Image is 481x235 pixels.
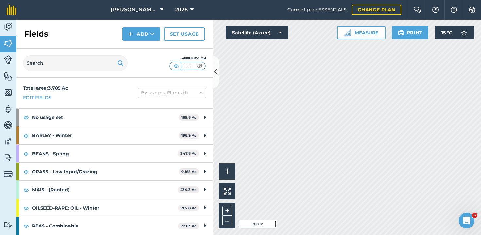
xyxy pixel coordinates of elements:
img: svg+xml;base64,PD94bWwgdmVyc2lvbj0iMS4wIiBlbmNvZGluZz0idXRmLTgiPz4KPCEtLSBHZW5lcmF0b3I6IEFkb2JlIE... [4,55,13,64]
img: Two speech bubbles overlapping with the left bubble in the forefront [413,7,421,13]
img: svg+xml;base64,PD94bWwgdmVyc2lvbj0iMS4wIiBlbmNvZGluZz0idXRmLTgiPz4KPCEtLSBHZW5lcmF0b3I6IEFkb2JlIE... [4,222,13,228]
img: Four arrows, one pointing top left, one top right, one bottom right and the last bottom left [224,188,231,195]
input: Search [23,55,128,71]
img: svg+xml;base64,PD94bWwgdmVyc2lvbj0iMS4wIiBlbmNvZGluZz0idXRmLTgiPz4KPCEtLSBHZW5lcmF0b3I6IEFkb2JlIE... [457,26,471,39]
img: svg+xml;base64,PD94bWwgdmVyc2lvbj0iMS4wIiBlbmNvZGluZz0idXRmLTgiPz4KPCEtLSBHZW5lcmF0b3I6IEFkb2JlIE... [4,137,13,146]
span: i [226,167,228,176]
strong: 72.03 Ac [181,224,197,228]
img: svg+xml;base64,PHN2ZyB4bWxucz0iaHR0cDovL3d3dy53My5vcmcvMjAwMC9zdmciIHdpZHRoPSIxOSIgaGVpZ2h0PSIyNC... [117,59,124,67]
iframe: Intercom live chat [459,213,474,228]
img: svg+xml;base64,PD94bWwgdmVyc2lvbj0iMS4wIiBlbmNvZGluZz0idXRmLTgiPz4KPCEtLSBHZW5lcmF0b3I6IEFkb2JlIE... [4,120,13,130]
img: fieldmargin Logo [7,5,16,15]
strong: 165.8 Ac [181,115,197,120]
button: By usages, Filters (1) [138,88,206,98]
img: svg+xml;base64,PD94bWwgdmVyc2lvbj0iMS4wIiBlbmNvZGluZz0idXRmLTgiPz4KPCEtLSBHZW5lcmF0b3I6IEFkb2JlIE... [4,153,13,163]
strong: No usage set [32,109,179,126]
img: svg+xml;base64,PHN2ZyB4bWxucz0iaHR0cDovL3d3dy53My5vcmcvMjAwMC9zdmciIHdpZHRoPSI1MCIgaGVpZ2h0PSI0MC... [196,63,204,69]
button: – [222,216,232,225]
span: 2026 [175,6,188,14]
button: Satellite (Azure) [226,26,288,39]
div: MAIS - (Rented)234.3 Ac [16,181,213,198]
img: svg+xml;base64,PHN2ZyB4bWxucz0iaHR0cDovL3d3dy53My5vcmcvMjAwMC9zdmciIHdpZHRoPSIxOCIgaGVpZ2h0PSIyNC... [23,204,29,212]
strong: BARLEY - Winter [32,126,179,144]
div: BEANS - Spring347.8 Ac [16,145,213,162]
img: A cog icon [468,7,476,13]
img: svg+xml;base64,PHN2ZyB4bWxucz0iaHR0cDovL3d3dy53My5vcmcvMjAwMC9zdmciIHdpZHRoPSI1MCIgaGVpZ2h0PSI0MC... [184,63,192,69]
div: OILSEED-RAPE: OIL - Winter767.8 Ac [16,199,213,217]
strong: GRASS - Low Input/Grazing [32,163,179,180]
img: svg+xml;base64,PHN2ZyB4bWxucz0iaHR0cDovL3d3dy53My5vcmcvMjAwMC9zdmciIHdpZHRoPSIxOCIgaGVpZ2h0PSIyNC... [23,150,29,158]
img: Ruler icon [344,29,351,36]
img: svg+xml;base64,PHN2ZyB4bWxucz0iaHR0cDovL3d3dy53My5vcmcvMjAwMC9zdmciIHdpZHRoPSIxOCIgaGVpZ2h0PSIyNC... [23,168,29,176]
strong: 196.9 Ac [181,133,197,138]
div: PEAS - Combinable72.03 Ac [16,217,213,235]
strong: 234.3 Ac [180,187,197,192]
img: svg+xml;base64,PHN2ZyB4bWxucz0iaHR0cDovL3d3dy53My5vcmcvMjAwMC9zdmciIHdpZHRoPSIxOCIgaGVpZ2h0PSIyNC... [23,113,29,121]
strong: PEAS - Combinable [32,217,178,235]
button: Measure [337,26,386,39]
a: Edit fields [23,94,52,101]
span: [PERSON_NAME] Farm Partnership [111,6,158,14]
img: svg+xml;base64,PHN2ZyB4bWxucz0iaHR0cDovL3d3dy53My5vcmcvMjAwMC9zdmciIHdpZHRoPSI1NiIgaGVpZ2h0PSI2MC... [4,88,13,97]
div: GRASS - Low Input/Grazing9.165 Ac [16,163,213,180]
img: svg+xml;base64,PHN2ZyB4bWxucz0iaHR0cDovL3d3dy53My5vcmcvMjAwMC9zdmciIHdpZHRoPSI1NiIgaGVpZ2h0PSI2MC... [4,39,13,48]
button: i [219,163,235,180]
strong: 767.8 Ac [181,206,197,210]
strong: OILSEED-RAPE: OIL - Winter [32,199,178,217]
img: A question mark icon [432,7,439,13]
img: svg+xml;base64,PHN2ZyB4bWxucz0iaHR0cDovL3d3dy53My5vcmcvMjAwMC9zdmciIHdpZHRoPSIxOSIgaGVpZ2h0PSIyNC... [398,29,404,37]
div: BARLEY - Winter196.9 Ac [16,126,213,144]
strong: 9.165 Ac [181,169,197,174]
img: svg+xml;base64,PHN2ZyB4bWxucz0iaHR0cDovL3d3dy53My5vcmcvMjAwMC9zdmciIHdpZHRoPSIxOCIgaGVpZ2h0PSIyNC... [23,222,29,230]
strong: Total area : 3,785 Ac [23,85,68,91]
strong: 347.8 Ac [180,151,197,156]
div: No usage set165.8 Ac [16,109,213,126]
span: 5 [472,213,477,218]
span: Current plan : ESSENTIALS [287,6,347,13]
button: Add [122,27,160,41]
img: svg+xml;base64,PHN2ZyB4bWxucz0iaHR0cDovL3d3dy53My5vcmcvMjAwMC9zdmciIHdpZHRoPSIxNyIgaGVpZ2h0PSIxNy... [451,6,457,14]
h2: Fields [24,29,48,39]
div: Visibility: On [169,56,206,61]
img: svg+xml;base64,PHN2ZyB4bWxucz0iaHR0cDovL3d3dy53My5vcmcvMjAwMC9zdmciIHdpZHRoPSIxNCIgaGVpZ2h0PSIyNC... [128,30,133,38]
button: + [222,206,232,216]
img: svg+xml;base64,PHN2ZyB4bWxucz0iaHR0cDovL3d3dy53My5vcmcvMjAwMC9zdmciIHdpZHRoPSIxOCIgaGVpZ2h0PSIyNC... [23,132,29,140]
a: Set usage [164,27,205,41]
img: svg+xml;base64,PD94bWwgdmVyc2lvbj0iMS4wIiBlbmNvZGluZz0idXRmLTgiPz4KPCEtLSBHZW5lcmF0b3I6IEFkb2JlIE... [4,170,13,179]
img: svg+xml;base64,PD94bWwgdmVyc2lvbj0iMS4wIiBlbmNvZGluZz0idXRmLTgiPz4KPCEtLSBHZW5lcmF0b3I6IEFkb2JlIE... [4,104,13,114]
img: svg+xml;base64,PHN2ZyB4bWxucz0iaHR0cDovL3d3dy53My5vcmcvMjAwMC9zdmciIHdpZHRoPSI1NiIgaGVpZ2h0PSI2MC... [4,71,13,81]
img: svg+xml;base64,PHN2ZyB4bWxucz0iaHR0cDovL3d3dy53My5vcmcvMjAwMC9zdmciIHdpZHRoPSI1MCIgaGVpZ2h0PSI0MC... [172,63,180,69]
span: 15 ° C [441,26,452,39]
strong: BEANS - Spring [32,145,178,162]
img: svg+xml;base64,PHN2ZyB4bWxucz0iaHR0cDovL3d3dy53My5vcmcvMjAwMC9zdmciIHdpZHRoPSIxOCIgaGVpZ2h0PSIyNC... [23,186,29,194]
img: svg+xml;base64,PD94bWwgdmVyc2lvbj0iMS4wIiBlbmNvZGluZz0idXRmLTgiPz4KPCEtLSBHZW5lcmF0b3I6IEFkb2JlIE... [4,22,13,32]
button: Print [392,26,429,39]
strong: MAIS - (Rented) [32,181,178,198]
button: 15 °C [435,26,474,39]
a: Change plan [352,5,401,15]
